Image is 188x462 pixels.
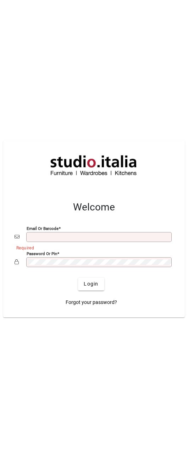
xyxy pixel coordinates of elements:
[84,280,98,288] span: Login
[66,299,117,306] span: Forgot your password?
[27,226,59,231] mat-label: Email or Barcode
[78,278,104,291] button: Login
[15,201,173,213] h2: Welcome
[63,296,120,309] a: Forgot your password?
[16,244,168,251] mat-error: Required
[27,251,57,256] mat-label: Password or Pin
